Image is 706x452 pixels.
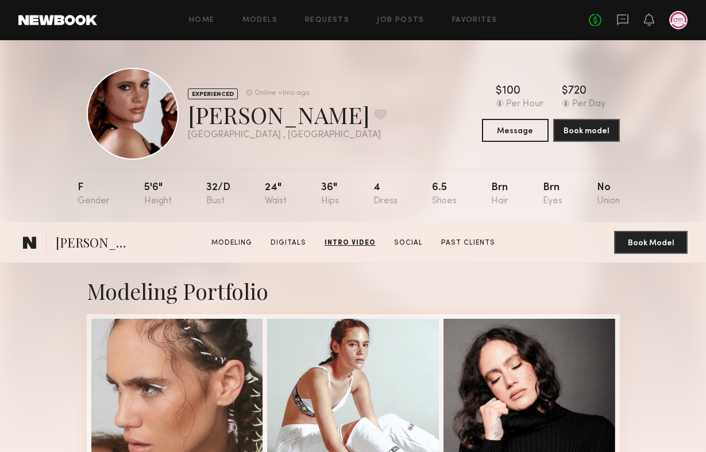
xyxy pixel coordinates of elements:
a: Requests [305,17,349,24]
div: 5'6" [144,183,172,206]
a: Past Clients [437,238,500,248]
div: [PERSON_NAME] [188,99,387,130]
div: Modeling Portfolio [87,277,620,305]
div: $ [562,86,568,97]
div: 100 [502,86,520,97]
a: Modeling [207,238,257,248]
a: Models [242,17,277,24]
div: Brn [491,183,508,206]
button: Book Model [614,231,688,254]
div: Brn [543,183,562,206]
div: F [78,183,110,206]
button: Book model [553,119,620,142]
div: 24" [265,183,287,206]
a: Digitals [266,238,311,248]
div: Per Hour [506,99,543,110]
div: 4 [373,183,398,206]
a: Social [389,238,427,248]
div: No [597,183,620,206]
div: 36" [321,183,339,206]
a: Book Model [614,237,688,247]
a: Job Posts [377,17,425,24]
div: 32/d [206,183,230,206]
span: [PERSON_NAME] [56,234,136,254]
a: Home [189,17,215,24]
div: $ [496,86,502,97]
div: Per Day [572,99,605,110]
div: Online +1mo ago [254,90,310,97]
button: Message [482,119,549,142]
div: [GEOGRAPHIC_DATA] , [GEOGRAPHIC_DATA] [188,130,387,140]
div: 720 [568,86,587,97]
a: Favorites [452,17,497,24]
a: Intro Video [320,238,380,248]
div: EXPERIENCED [188,88,238,99]
div: 6.5 [432,183,457,206]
